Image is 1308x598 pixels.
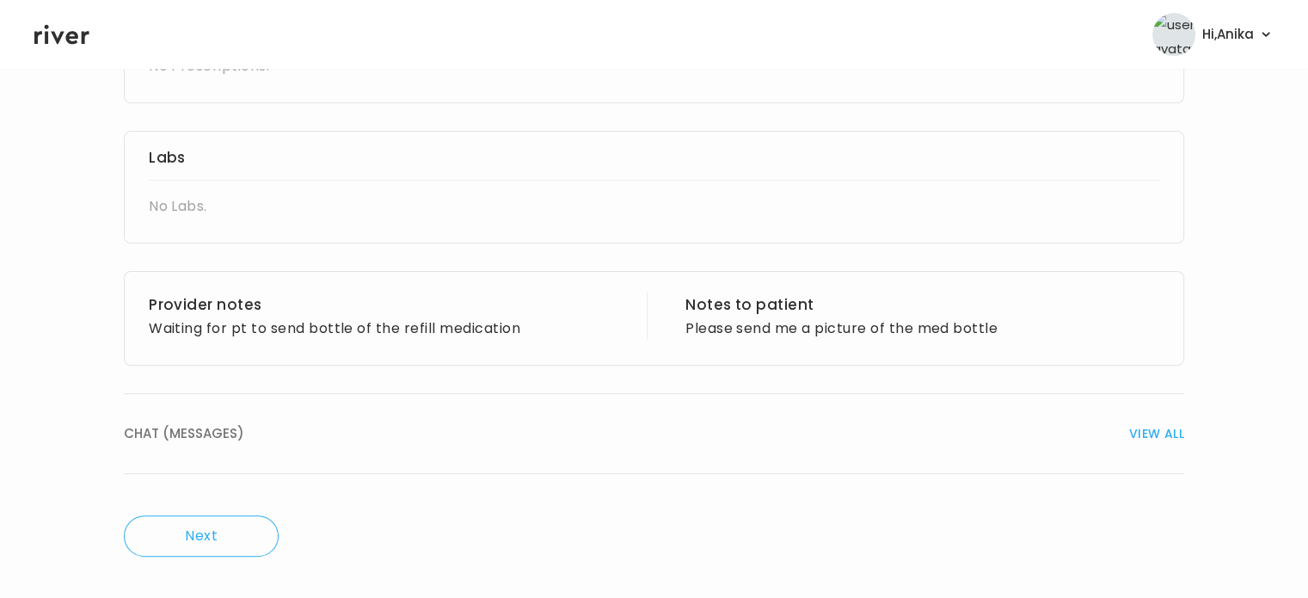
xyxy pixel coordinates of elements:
[1152,13,1274,56] button: user avatarHi,Anika
[1202,22,1254,46] span: Hi, Anika
[1152,13,1195,56] img: user avatar
[124,422,244,446] span: CHAT (MESSAGES)
[149,194,1159,219] div: No Labs.
[124,515,279,557] button: Next
[124,394,1184,474] button: CHAT (MESSAGES)VIEW ALL
[685,317,1159,341] div: Please send me a picture of the med bottle
[685,293,1159,317] h3: Notes to patient
[149,293,623,317] h3: Provider notes
[149,145,1159,170] h3: Labs
[149,317,623,341] div: Waiting for pt to send bottle of the refill medication
[1129,422,1184,446] span: VIEW ALL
